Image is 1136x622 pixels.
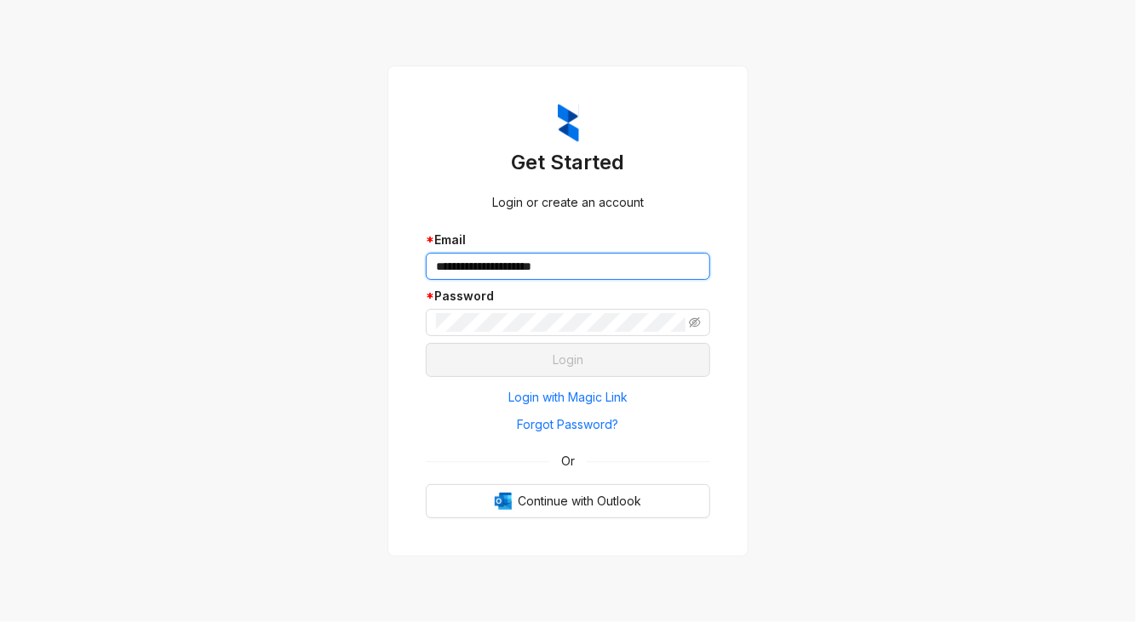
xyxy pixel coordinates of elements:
[495,493,512,510] img: Outlook
[426,193,710,212] div: Login or create an account
[549,452,587,471] span: Or
[426,149,710,176] h3: Get Started
[518,415,619,434] span: Forgot Password?
[519,492,642,511] span: Continue with Outlook
[558,104,579,143] img: ZumaIcon
[426,411,710,438] button: Forgot Password?
[426,484,710,518] button: OutlookContinue with Outlook
[508,388,628,407] span: Login with Magic Link
[426,231,710,249] div: Email
[426,343,710,377] button: Login
[426,384,710,411] button: Login with Magic Link
[426,287,710,305] div: Password
[689,317,701,328] span: eye-invisible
